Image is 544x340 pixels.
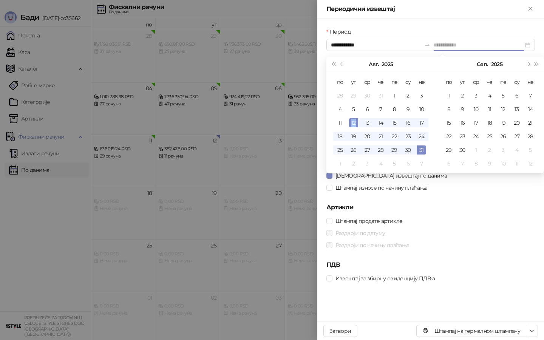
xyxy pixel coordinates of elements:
div: 26 [499,132,508,141]
td: 2025-08-22 [388,130,401,143]
td: 2025-09-15 [442,116,456,130]
h5: ПДВ [326,260,535,269]
div: 10 [471,105,481,114]
td: 2025-08-25 [333,143,347,157]
button: Затвори [323,325,357,337]
div: 26 [349,145,358,155]
div: 19 [349,132,358,141]
td: 2025-09-05 [388,157,401,170]
button: Претходни месец (PageUp) [338,57,346,72]
th: ут [456,75,469,89]
td: 2025-08-04 [333,102,347,116]
td: 2025-09-06 [510,89,524,102]
td: 2025-08-03 [415,89,428,102]
td: 2025-09-03 [469,89,483,102]
div: 4 [512,145,521,155]
th: ср [469,75,483,89]
td: 2025-09-08 [442,102,456,116]
span: Извештај за збирну евиденцију ПДВ-а [332,274,438,283]
input: Период [331,41,421,49]
div: 4 [335,105,345,114]
div: 28 [376,145,385,155]
div: 15 [390,118,399,127]
div: 6 [403,159,413,168]
td: 2025-09-17 [469,116,483,130]
div: 2 [349,159,358,168]
span: Штампај износе по начину плаћања [332,184,431,192]
div: 6 [512,91,521,100]
div: 12 [349,118,358,127]
div: 16 [458,118,467,127]
div: 1 [390,91,399,100]
td: 2025-09-02 [456,89,469,102]
td: 2025-08-19 [347,130,360,143]
div: 3 [363,159,372,168]
button: Close [526,5,535,14]
td: 2025-10-06 [442,157,456,170]
div: 30 [403,145,413,155]
div: 13 [363,118,372,127]
div: 6 [363,105,372,114]
td: 2025-08-24 [415,130,428,143]
div: 6 [444,159,453,168]
div: 19 [499,118,508,127]
div: 20 [363,132,372,141]
td: 2025-09-06 [401,157,415,170]
span: Штампај продате артикле [332,217,405,225]
td: 2025-09-01 [333,157,347,170]
div: 31 [417,145,426,155]
div: 25 [335,145,345,155]
td: 2025-08-02 [401,89,415,102]
td: 2025-09-02 [347,157,360,170]
td: 2025-08-26 [347,143,360,157]
div: 24 [471,132,481,141]
label: Период [326,28,355,36]
div: 9 [458,105,467,114]
td: 2025-07-29 [347,89,360,102]
div: 10 [417,105,426,114]
td: 2025-09-05 [496,89,510,102]
td: 2025-10-07 [456,157,469,170]
div: 28 [335,91,345,100]
div: 13 [512,105,521,114]
div: 27 [512,132,521,141]
div: 17 [417,118,426,127]
div: 22 [390,132,399,141]
div: 7 [526,91,535,100]
div: 1 [444,91,453,100]
div: 18 [485,118,494,127]
td: 2025-08-01 [388,89,401,102]
button: Изабери годину [491,57,502,72]
td: 2025-10-04 [510,143,524,157]
div: 2 [403,91,413,100]
th: су [510,75,524,89]
td: 2025-09-04 [483,89,496,102]
div: 17 [471,118,481,127]
button: Следећа година (Control + right) [533,57,541,72]
div: 14 [526,105,535,114]
td: 2025-08-28 [374,143,388,157]
div: 1 [471,145,481,155]
div: 4 [485,91,494,100]
td: 2025-08-11 [333,116,347,130]
td: 2025-08-09 [401,102,415,116]
div: 30 [458,145,467,155]
td: 2025-10-05 [524,143,537,157]
div: 3 [499,145,508,155]
td: 2025-08-13 [360,116,374,130]
span: swap-right [424,42,430,48]
div: 21 [376,132,385,141]
td: 2025-09-13 [510,102,524,116]
div: 23 [403,132,413,141]
td: 2025-09-07 [524,89,537,102]
td: 2025-09-14 [524,102,537,116]
th: по [333,75,347,89]
div: 5 [349,105,358,114]
th: пе [496,75,510,89]
div: 8 [390,105,399,114]
div: 11 [485,105,494,114]
div: 14 [376,118,385,127]
button: Изабери месец [477,57,488,72]
div: 5 [526,145,535,155]
td: 2025-09-10 [469,102,483,116]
